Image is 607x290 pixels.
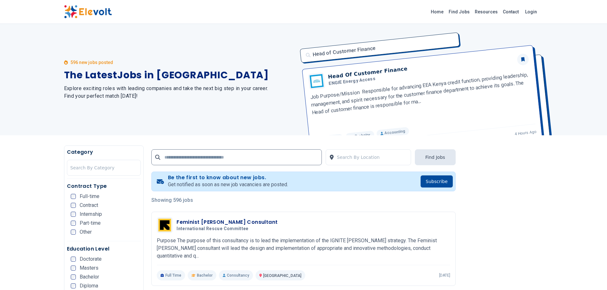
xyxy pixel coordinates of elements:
[71,221,76,226] input: Part-time
[421,175,453,187] button: Subscribe
[64,85,296,100] h2: Explore exciting roles with leading companies and take the next big step in your career. Find you...
[575,259,607,290] iframe: Chat Widget
[80,265,98,271] span: Masters
[168,174,288,181] h4: Be the first to know about new jobs.
[67,182,141,190] h5: Contract Type
[428,7,446,17] a: Home
[439,273,450,278] p: [DATE]
[158,219,171,231] img: International Rescue Committee
[71,283,76,288] input: Diploma
[80,221,101,226] span: Part-time
[71,265,76,271] input: Masters
[71,194,76,199] input: Full-time
[263,273,301,278] span: [GEOGRAPHIC_DATA]
[80,274,99,279] span: Bachelor
[219,270,253,280] p: Consultancy
[415,149,456,165] button: Find Jobs
[67,148,141,156] h5: Category
[71,230,76,235] input: Other
[500,7,521,17] a: Contact
[472,7,500,17] a: Resources
[157,217,450,280] a: International Rescue CommitteeFeminist [PERSON_NAME] ConsultantInternational Rescue CommitteePurp...
[71,212,76,217] input: Internship
[67,245,141,253] h5: Education Level
[71,257,76,262] input: Doctorate
[71,203,76,208] input: Contract
[177,226,249,232] span: International Rescue Committee
[80,283,98,288] span: Diploma
[80,212,102,217] span: Internship
[80,257,102,262] span: Doctorate
[446,7,472,17] a: Find Jobs
[157,237,450,260] p: Purpose The purpose of this consultancy is to lead the implementation of the IGNITE [PERSON_NAME]...
[80,203,98,208] span: Contract
[157,270,185,280] p: Full Time
[177,218,278,226] h3: Feminist [PERSON_NAME] Consultant
[71,274,76,279] input: Bachelor
[197,273,213,278] span: Bachelor
[64,69,296,81] h1: The Latest Jobs in [GEOGRAPHIC_DATA]
[521,5,541,18] a: Login
[80,230,92,235] span: Other
[151,196,456,204] p: Showing 596 jobs
[70,59,113,66] p: 596 new jobs posted
[80,194,99,199] span: Full-time
[168,181,288,188] p: Get notified as soon as new job vacancies are posted.
[64,5,112,18] img: Elevolt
